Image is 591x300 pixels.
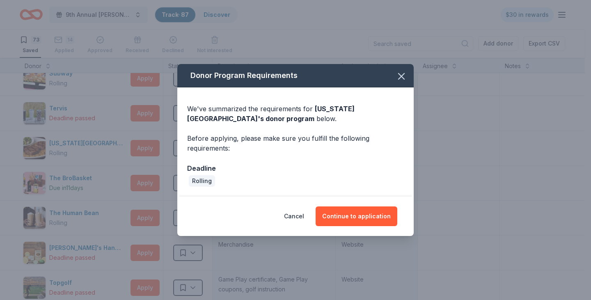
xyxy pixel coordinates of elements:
[187,133,404,153] div: Before applying, please make sure you fulfill the following requirements:
[187,104,404,124] div: We've summarized the requirements for below.
[316,206,397,226] button: Continue to application
[177,64,414,87] div: Donor Program Requirements
[189,175,215,187] div: Rolling
[284,206,304,226] button: Cancel
[187,163,404,174] div: Deadline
